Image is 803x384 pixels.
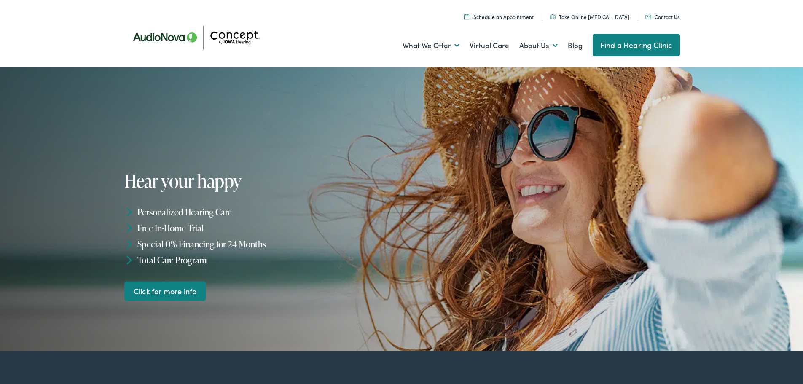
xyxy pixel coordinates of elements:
[464,14,469,19] img: A calendar icon to schedule an appointment at Concept by Iowa Hearing.
[403,30,459,61] a: What We Offer
[124,204,406,220] li: Personalized Hearing Care
[124,236,406,252] li: Special 0% Financing for 24 Months
[470,30,509,61] a: Virtual Care
[519,30,558,61] a: About Us
[124,252,406,268] li: Total Care Program
[568,30,583,61] a: Blog
[124,220,406,236] li: Free In-Home Trial
[550,14,556,19] img: utility icon
[124,281,206,301] a: Click for more info
[593,34,680,56] a: Find a Hearing Clinic
[464,13,534,20] a: Schedule an Appointment
[550,13,629,20] a: Take Online [MEDICAL_DATA]
[645,13,679,20] a: Contact Us
[645,15,651,19] img: utility icon
[124,171,381,191] h1: Hear your happy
